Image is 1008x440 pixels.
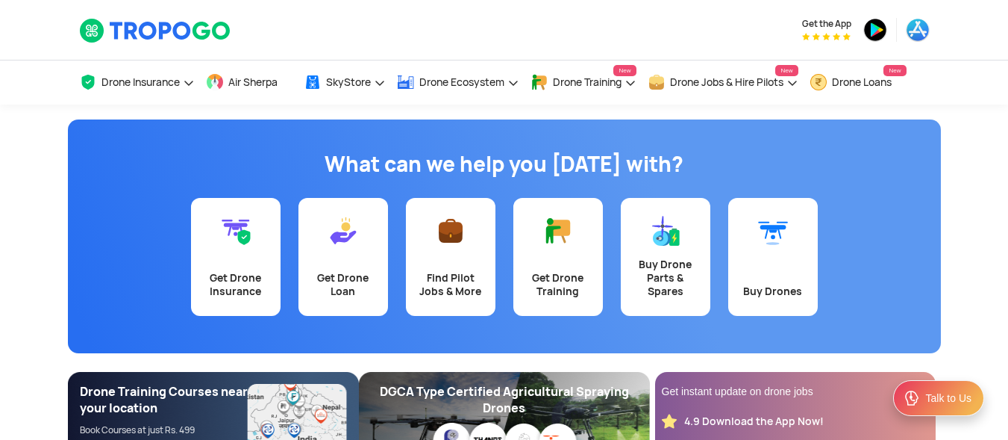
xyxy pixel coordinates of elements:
div: Get instant update on drone jobs [662,384,929,399]
span: New [775,65,798,76]
img: Buy Drones [758,216,788,246]
img: star_rating [662,414,677,429]
a: Buy Drone Parts & Spares [621,198,710,316]
img: playstore [863,18,887,42]
div: Get Drone Insurance [200,271,272,298]
span: Drone Ecosystem [419,76,504,88]
a: Drone LoansNew [810,61,907,105]
span: Get the App [802,18,851,30]
a: Drone Ecosystem [397,61,519,105]
img: Get Drone Insurance [221,216,251,246]
span: Drone Loans [832,76,892,88]
img: ic_Support.svg [903,389,921,407]
img: TropoGo Logo [79,18,232,43]
a: SkyStore [304,61,386,105]
div: Book Courses at just Rs. 499 [80,424,248,436]
span: Drone Insurance [101,76,180,88]
div: Get Drone Loan [307,271,379,298]
img: Get Drone Loan [328,216,358,246]
img: appstore [906,18,930,42]
span: New [883,65,906,76]
a: Drone TrainingNew [530,61,636,105]
a: Drone Jobs & Hire PilotsNew [648,61,798,105]
a: Drone Insurance [79,61,195,105]
img: Get Drone Training [543,216,573,246]
div: Buy Drone Parts & Spares [630,258,701,298]
div: Drone Training Courses near your location [80,384,248,417]
a: Find Pilot Jobs & More [406,198,495,316]
a: Get Drone Training [513,198,603,316]
span: Drone Jobs & Hire Pilots [670,76,783,88]
span: Air Sherpa [228,76,278,88]
div: Find Pilot Jobs & More [415,271,486,298]
span: Drone Training [553,76,622,88]
span: SkyStore [326,76,371,88]
div: 4.9 Download the App Now! [684,415,824,429]
img: App Raking [802,33,851,40]
a: Get Drone Insurance [191,198,281,316]
img: Find Pilot Jobs & More [436,216,466,246]
div: Get Drone Training [522,271,594,298]
img: Buy Drone Parts & Spares [651,216,680,246]
div: DGCA Type Certified Agricultural Spraying Drones [371,384,638,417]
span: New [613,65,636,76]
a: Get Drone Loan [298,198,388,316]
a: Air Sherpa [206,61,292,105]
h1: What can we help you [DATE] with? [79,149,930,179]
a: Buy Drones [728,198,818,316]
div: Buy Drones [737,285,809,298]
div: Talk to Us [926,391,971,406]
